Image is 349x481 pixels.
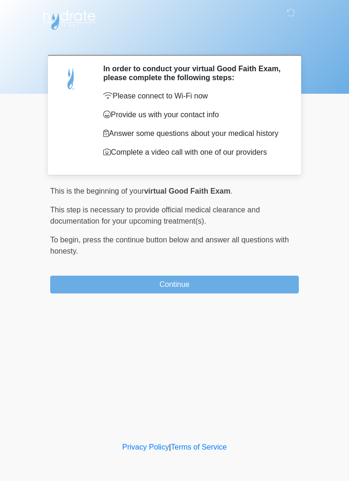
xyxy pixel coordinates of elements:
span: press the continue button below and answer all questions with honesty. [50,236,289,255]
p: Answer some questions about your medical history [103,128,285,139]
a: Terms of Service [171,443,227,451]
a: | [169,443,171,451]
span: . [230,187,232,195]
img: Agent Avatar [57,64,85,92]
button: Continue [50,276,299,293]
span: To begin, [50,236,83,244]
h1: ‎ ‎ [43,34,306,51]
img: Hydrate IV Bar - Chandler Logo [41,7,97,30]
strong: virtual Good Faith Exam [144,187,230,195]
a: Privacy Policy [122,443,169,451]
p: Please connect to Wi-Fi now [103,90,285,102]
span: This step is necessary to provide official medical clearance and documentation for your upcoming ... [50,206,260,225]
p: Provide us with your contact info [103,109,285,120]
span: This is the beginning of your [50,187,144,195]
h2: In order to conduct your virtual Good Faith Exam, please complete the following steps: [103,64,285,82]
p: Complete a video call with one of our providers [103,147,285,158]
